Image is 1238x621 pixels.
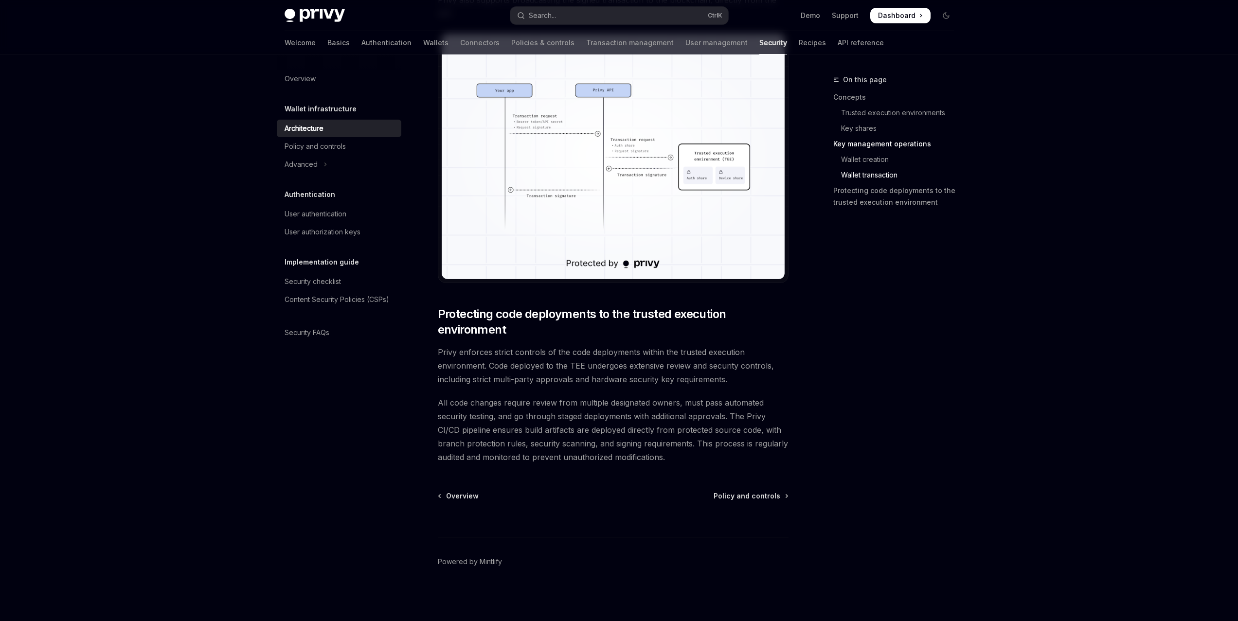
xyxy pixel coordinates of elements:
[833,183,962,210] a: Protecting code deployments to the trusted execution environment
[843,74,887,86] span: On this page
[799,31,826,54] a: Recipes
[438,306,789,337] span: Protecting code deployments to the trusted execution environment
[833,152,962,167] a: Wallet creation
[833,167,962,183] a: Wallet transaction
[285,327,329,338] div: Security FAQs
[277,291,401,308] a: Content Security Policies (CSPs)
[438,557,502,567] a: Powered by Mintlify
[878,11,915,20] span: Dashboard
[801,11,820,20] a: Demo
[442,34,785,279] img: Transaction flow
[446,491,479,501] span: Overview
[832,11,859,20] a: Support
[529,10,556,21] div: Search...
[759,31,787,54] a: Security
[833,121,962,136] a: Key shares
[277,138,401,155] a: Policy and controls
[460,31,500,54] a: Connectors
[327,31,350,54] a: Basics
[285,256,359,268] h5: Implementation guide
[285,123,323,134] div: Architecture
[285,159,318,170] div: Advanced
[285,208,346,220] div: User authentication
[838,31,884,54] a: API reference
[714,491,788,501] a: Policy and controls
[438,345,789,386] span: Privy enforces strict controls of the code deployments within the trusted execution environment. ...
[511,31,574,54] a: Policies & controls
[285,141,346,152] div: Policy and controls
[586,31,674,54] a: Transaction management
[708,12,722,19] span: Ctrl K
[277,223,401,241] a: User authorization keys
[277,273,401,290] a: Security checklist
[510,7,728,24] button: Open search
[285,189,335,200] h5: Authentication
[285,294,389,305] div: Content Security Policies (CSPs)
[277,324,401,341] a: Security FAQs
[833,89,962,105] a: Concepts
[285,73,316,85] div: Overview
[361,31,412,54] a: Authentication
[277,205,401,223] a: User authentication
[285,9,345,22] img: dark logo
[438,396,789,464] span: All code changes require review from multiple designated owners, must pass automated security tes...
[833,105,962,121] a: Trusted execution environments
[685,31,748,54] a: User management
[833,136,962,152] a: Key management operations
[277,120,401,137] a: Architecture
[277,156,401,173] button: Toggle Advanced section
[277,70,401,88] a: Overview
[285,226,360,238] div: User authorization keys
[285,103,357,115] h5: Wallet infrastructure
[938,8,954,23] button: Toggle dark mode
[870,8,931,23] a: Dashboard
[423,31,449,54] a: Wallets
[439,491,479,501] a: Overview
[714,491,780,501] span: Policy and controls
[285,276,341,287] div: Security checklist
[285,31,316,54] a: Welcome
